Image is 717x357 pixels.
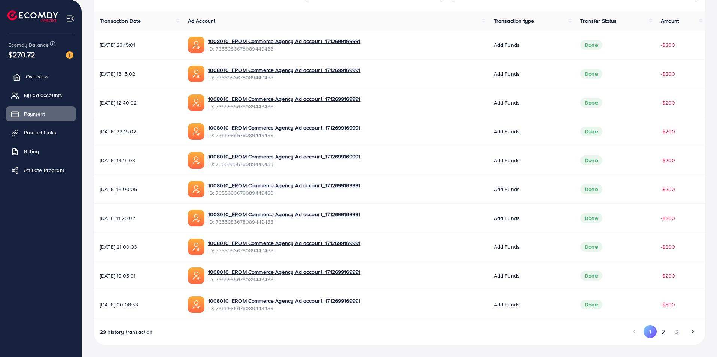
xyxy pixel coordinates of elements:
span: Payment [24,110,45,118]
span: [DATE] 16:00:05 [100,185,176,193]
span: -$200 [661,157,675,164]
span: Add funds [494,41,520,49]
span: [DATE] 22:15:02 [100,128,176,135]
span: -$200 [661,243,675,251]
span: Add funds [494,70,520,78]
img: image [66,51,73,59]
span: -$200 [661,99,675,106]
img: logo [7,10,58,22]
span: Ad Account [188,17,216,25]
span: [DATE] 18:15:02 [100,70,176,78]
a: 1008010_EROM Commerce Agency Ad account_1712699169991 [208,124,360,131]
a: 1008010_EROM Commerce Agency Ad account_1712699169991 [208,153,360,160]
span: ID: 7355986678089449488 [208,247,360,254]
span: Done [580,155,602,165]
span: [DATE] 21:00:03 [100,243,176,251]
span: Done [580,300,602,309]
span: Add funds [494,214,520,222]
span: Done [580,40,602,50]
a: Payment [6,106,76,121]
span: [DATE] 12:40:02 [100,99,176,106]
a: My ad accounts [6,88,76,103]
span: ID: 7355986678089449488 [208,305,360,312]
span: Add funds [494,185,520,193]
a: 1008010_EROM Commerce Agency Ad account_1712699169991 [208,297,360,305]
span: -$500 [661,301,675,308]
span: Add funds [494,99,520,106]
img: ic-ads-acc.e4c84228.svg [188,123,204,140]
span: -$200 [661,128,675,135]
img: menu [66,14,75,23]
span: -$200 [661,185,675,193]
a: 1008010_EROM Commerce Agency Ad account_1712699169991 [208,268,360,276]
span: ID: 7355986678089449488 [208,218,360,226]
span: Billing [24,148,39,155]
span: Product Links [24,129,56,136]
img: ic-ads-acc.e4c84228.svg [188,152,204,169]
span: Done [580,242,602,252]
span: Overview [26,73,48,80]
a: 1008010_EROM Commerce Agency Ad account_1712699169991 [208,37,360,45]
span: Add funds [494,272,520,279]
img: ic-ads-acc.e4c84228.svg [188,239,204,255]
span: $270.72 [8,49,35,60]
span: [DATE] 23:15:01 [100,41,176,49]
span: Done [580,127,602,136]
span: Add funds [494,157,520,164]
span: -$200 [661,214,675,222]
span: Transaction type [494,17,534,25]
img: ic-ads-acc.e4c84228.svg [188,66,204,82]
span: [DATE] 00:08:53 [100,301,176,308]
span: [DATE] 19:05:01 [100,272,176,279]
span: Done [580,69,602,79]
span: ID: 7355986678089449488 [208,276,360,283]
a: Billing [6,144,76,159]
span: -$200 [661,272,675,279]
img: ic-ads-acc.e4c84228.svg [188,37,204,53]
span: Affiliate Program [24,166,64,174]
span: [DATE] 19:15:03 [100,157,176,164]
span: 23 history transaction [100,328,153,336]
img: ic-ads-acc.e4c84228.svg [188,267,204,284]
span: ID: 7355986678089449488 [208,74,360,81]
img: ic-ads-acc.e4c84228.svg [188,296,204,313]
a: 1008010_EROM Commerce Agency Ad account_1712699169991 [208,211,360,218]
button: Go to page 1 [644,325,657,338]
img: ic-ads-acc.e4c84228.svg [188,210,204,226]
span: Done [580,98,602,108]
span: Ecomdy Balance [8,41,49,49]
a: 1008010_EROM Commerce Agency Ad account_1712699169991 [208,182,360,189]
span: Done [580,213,602,223]
span: ID: 7355986678089449488 [208,189,360,197]
span: Transfer Status [580,17,617,25]
a: 1008010_EROM Commerce Agency Ad account_1712699169991 [208,239,360,247]
span: ID: 7355986678089449488 [208,45,360,52]
span: Transaction Date [100,17,141,25]
span: ID: 7355986678089449488 [208,160,360,168]
span: Done [580,184,602,194]
span: [DATE] 11:25:02 [100,214,176,222]
button: Go to page 2 [657,325,670,339]
a: Affiliate Program [6,163,76,178]
a: Overview [6,69,76,84]
span: Add funds [494,301,520,308]
img: ic-ads-acc.e4c84228.svg [188,181,204,197]
ul: Pagination [628,325,699,339]
iframe: Chat [685,323,711,351]
button: Go to page 3 [670,325,684,339]
span: ID: 7355986678089449488 [208,103,360,110]
span: Add funds [494,128,520,135]
span: -$200 [661,41,675,49]
a: 1008010_EROM Commerce Agency Ad account_1712699169991 [208,66,360,74]
span: Amount [661,17,679,25]
span: -$200 [661,70,675,78]
a: 1008010_EROM Commerce Agency Ad account_1712699169991 [208,95,360,103]
a: Product Links [6,125,76,140]
span: Add funds [494,243,520,251]
span: My ad accounts [24,91,62,99]
span: ID: 7355986678089449488 [208,131,360,139]
img: ic-ads-acc.e4c84228.svg [188,94,204,111]
span: Done [580,271,602,281]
